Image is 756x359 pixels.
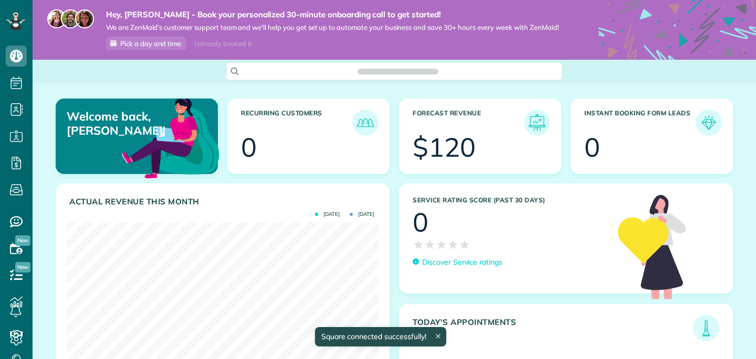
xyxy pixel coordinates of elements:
span: New [15,235,30,246]
span: ★ [413,235,424,254]
img: maria-72a9807cf96188c08ef61303f053569d2e2a8a1cde33d635c8a3ac13582a053d.jpg [47,9,66,28]
h3: Instant Booking Form Leads [584,110,696,136]
img: icon_todays_appointments-901f7ab196bb0bea1936b74009e4eb5ffbc2d2711fa7634e0d609ed5ef32b18b.png [696,318,717,339]
h3: Today's Appointments [413,318,693,341]
h3: Forecast Revenue [413,110,524,136]
div: $120 [413,134,476,160]
p: Discover Service ratings [422,257,502,268]
span: [DATE] [315,212,340,217]
span: ★ [436,235,447,254]
a: Pick a day and time [106,37,186,50]
div: 0 [413,209,428,235]
span: ★ [459,235,470,254]
div: 0 [241,134,257,160]
h3: Recurring Customers [241,110,352,136]
a: Discover Service ratings [413,257,502,268]
div: 0 [584,134,600,160]
span: Search ZenMaid… [368,66,427,77]
span: Pick a day and time [120,39,181,48]
h3: Service Rating score (past 30 days) [413,197,607,204]
img: icon_forecast_revenue-8c13a41c7ed35a8dcfafea3cbb826a0462acb37728057bba2d056411b612bbbe.png [527,112,548,133]
span: ★ [424,235,436,254]
span: ★ [447,235,459,254]
img: dashboard_welcome-42a62b7d889689a78055ac9021e634bf52bae3f8056760290aed330b23ab8690.png [120,86,222,188]
span: [DATE] [350,212,374,217]
span: New [15,262,30,273]
img: icon_form_leads-04211a6a04a5b2264e4ee56bc0799ec3eb69b7e499cbb523a139df1d13a81ae0.png [698,112,719,133]
div: I already booked it [188,37,258,50]
span: We are ZenMaid’s customer support team and we’ll help you get set up to automate your business an... [106,23,559,32]
p: Welcome back, [PERSON_NAME]! [67,110,165,137]
img: jorge-587dff0eeaa6aab1f244e6dc62b8924c3b6ad411094392a53c71c6c4a576187d.jpg [61,9,80,28]
img: icon_recurring_customers-cf858462ba22bcd05b5a5880d41d6543d210077de5bb9ebc9590e49fd87d84ed.png [355,112,376,133]
div: Square connected successfully! [314,327,446,346]
strong: Hey, [PERSON_NAME] - Book your personalized 30-minute onboarding call to get started! [106,9,559,20]
img: michelle-19f622bdf1676172e81f8f8fba1fb50e276960ebfe0243fe18214015130c80e4.jpg [75,9,94,28]
h3: Actual Revenue this month [69,197,379,206]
